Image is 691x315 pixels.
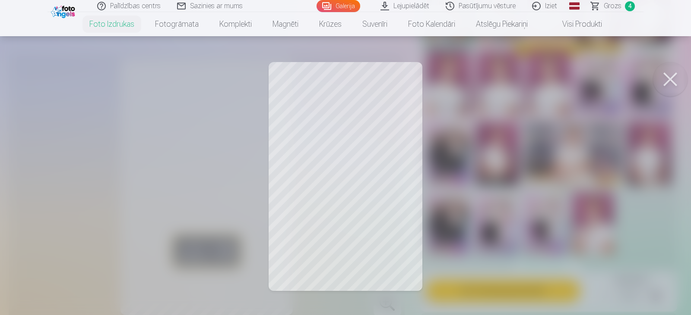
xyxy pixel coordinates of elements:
a: Komplekti [209,12,262,36]
img: /fa1 [51,3,77,18]
span: 4 [625,1,635,11]
a: Foto izdrukas [79,12,145,36]
a: Krūzes [309,12,352,36]
a: Visi produkti [538,12,612,36]
a: Atslēgu piekariņi [466,12,538,36]
a: Fotogrāmata [145,12,209,36]
span: Grozs [604,1,621,11]
a: Magnēti [262,12,309,36]
a: Foto kalendāri [398,12,466,36]
a: Suvenīri [352,12,398,36]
